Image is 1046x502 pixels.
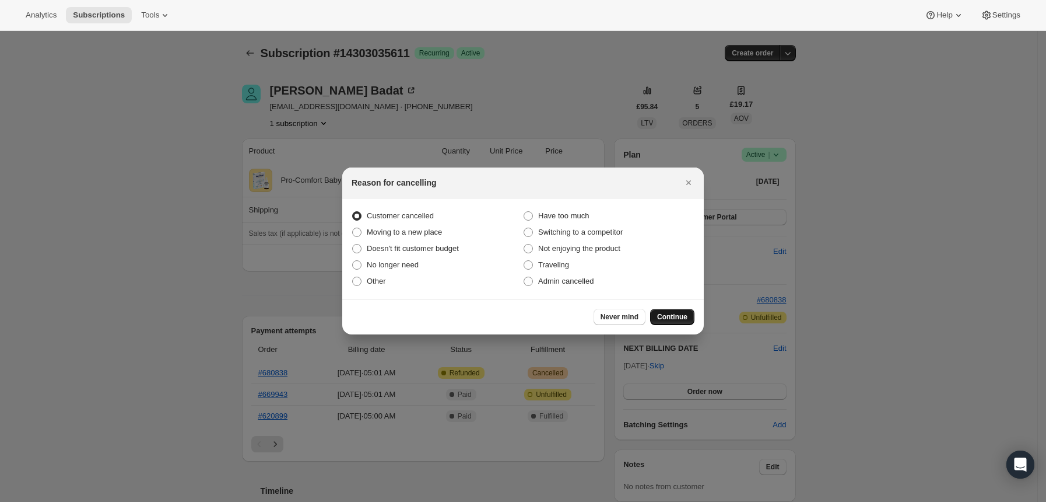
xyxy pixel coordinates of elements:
[538,277,594,285] span: Admin cancelled
[936,11,952,20] span: Help
[73,11,125,20] span: Subscriptions
[657,312,687,322] span: Continue
[367,228,442,236] span: Moving to a new place
[992,11,1020,20] span: Settings
[141,11,159,20] span: Tools
[974,7,1027,23] button: Settings
[1006,451,1034,479] div: Open Intercom Messenger
[538,211,589,220] span: Have too much
[538,260,569,269] span: Traveling
[650,309,694,325] button: Continue
[367,211,434,220] span: Customer cancelled
[680,175,697,191] button: Close
[66,7,132,23] button: Subscriptions
[538,228,623,236] span: Switching to a competitor
[601,312,638,322] span: Never mind
[594,309,645,325] button: Never mind
[26,11,57,20] span: Analytics
[367,244,459,253] span: Doesn't fit customer budget
[367,260,419,269] span: No longer need
[352,177,436,189] h2: Reason for cancelling
[538,244,620,253] span: Not enjoying the product
[134,7,178,23] button: Tools
[918,7,971,23] button: Help
[19,7,64,23] button: Analytics
[367,277,386,285] span: Other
